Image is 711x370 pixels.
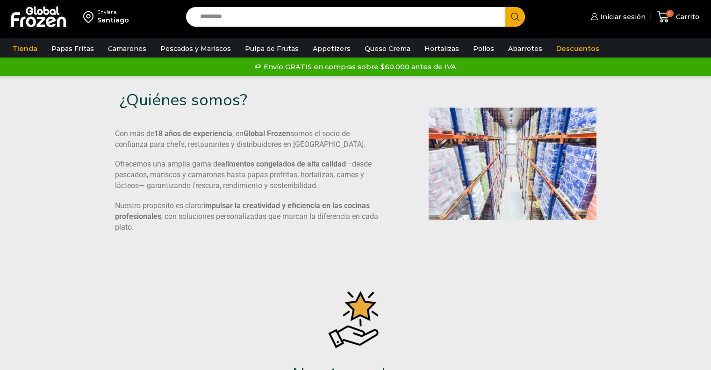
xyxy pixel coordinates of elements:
button: Search button [505,7,525,27]
h3: ¿Quiénes somos? [120,90,346,110]
b: alimentos congelados de alta calidad [221,160,346,168]
a: Tienda [8,40,42,58]
a: Descuentos [552,40,604,58]
a: Appetizers [308,40,355,58]
b: Global Frozen [244,129,290,138]
div: Santiago [97,15,129,25]
a: Iniciar sesión [589,7,646,26]
p: Ofrecemos una amplia gama de —desde pescados, mariscos y camarones hasta papas prefritas, hortali... [115,159,381,191]
b: 18 años de experiencia [154,129,232,138]
span: Iniciar sesión [598,12,646,22]
b: impulsar la creatividad y eficiencia en las cocinas profesionales [115,201,370,221]
a: Queso Crema [360,40,415,58]
a: Papas Fritas [47,40,99,58]
a: Camarones [103,40,151,58]
a: Pollos [468,40,499,58]
div: Enviar a [97,9,129,15]
a: Abarrotes [503,40,547,58]
p: Nuestro propósito es claro: , con soluciones personalizadas que marcan la diferencia en cada plato. [115,201,381,233]
a: Pulpa de Frutas [240,40,303,58]
a: Pescados y Mariscos [156,40,236,58]
a: Hortalizas [420,40,464,58]
span: 0 [666,10,674,17]
span: Carrito [674,12,699,22]
a: 0 Carrito [655,6,702,28]
p: Con más de , en somos el socio de confianza para chefs, restaurantes y distribuidores en [GEOGRAP... [115,129,381,150]
img: address-field-icon.svg [83,9,97,25]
